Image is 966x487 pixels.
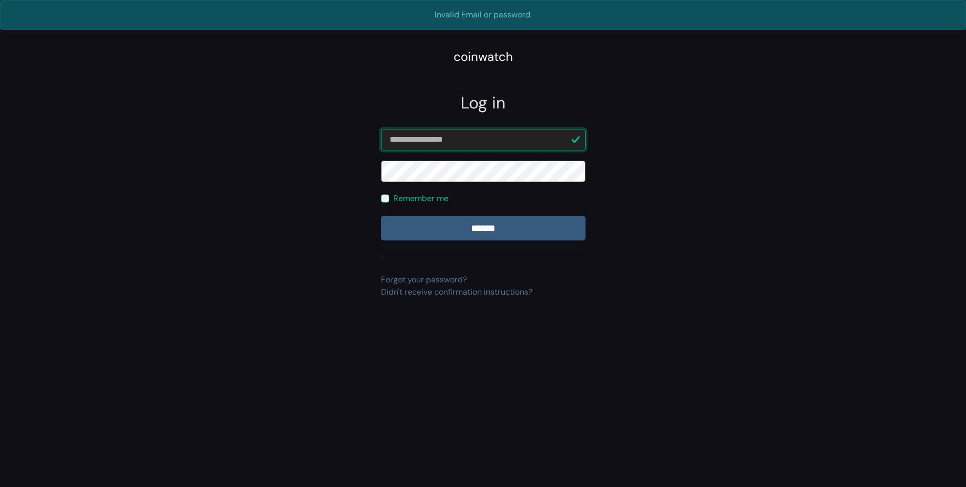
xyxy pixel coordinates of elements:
div: coinwatch [454,48,513,66]
h2: Log in [381,93,586,113]
a: Forgot your password? [381,274,467,285]
a: coinwatch [454,53,513,63]
label: Remember me [393,192,448,205]
a: Didn't receive confirmation instructions? [381,286,532,297]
